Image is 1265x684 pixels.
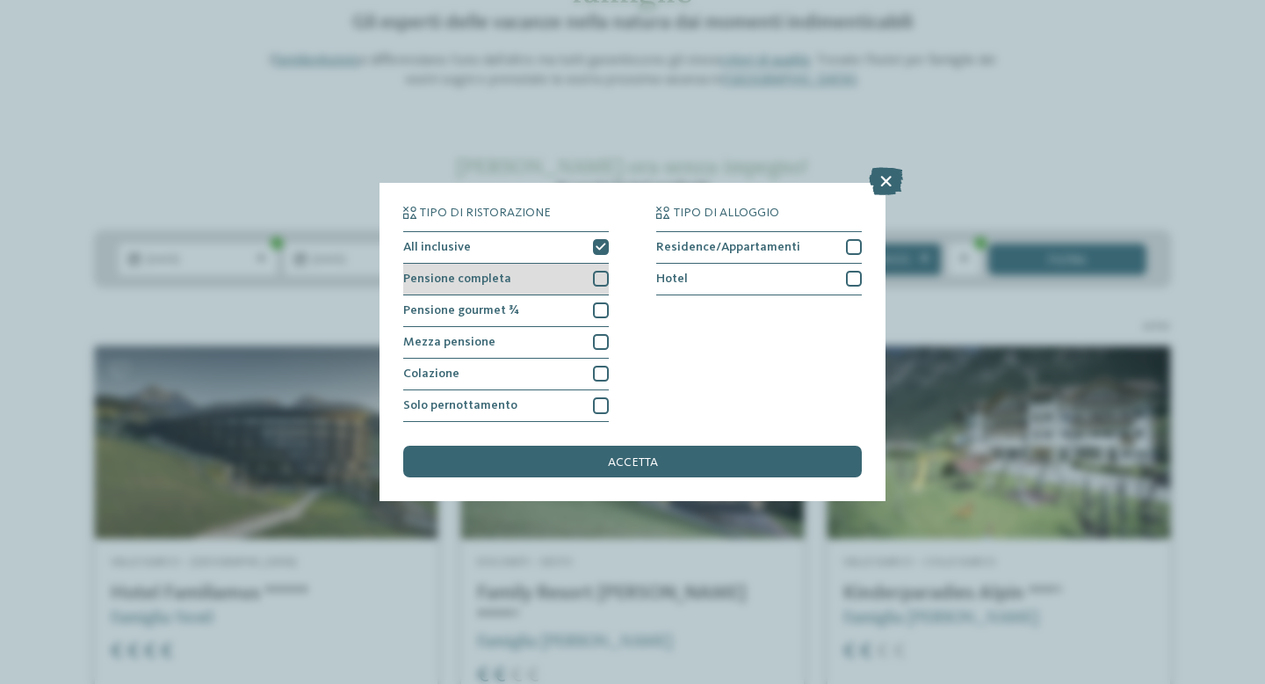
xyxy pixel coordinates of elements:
span: Mezza pensione [403,336,495,348]
span: Tipo di alloggio [674,207,779,219]
span: Colazione [403,367,459,380]
span: All inclusive [403,241,471,253]
span: accetta [608,456,658,469]
span: Pensione gourmet ¾ [403,304,519,317]
span: Tipo di ristorazione [420,207,551,219]
span: Solo pernottamento [403,399,517,411]
span: Residence/Appartamenti [656,241,800,253]
span: Hotel [656,273,688,285]
span: Pensione completa [403,273,511,285]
